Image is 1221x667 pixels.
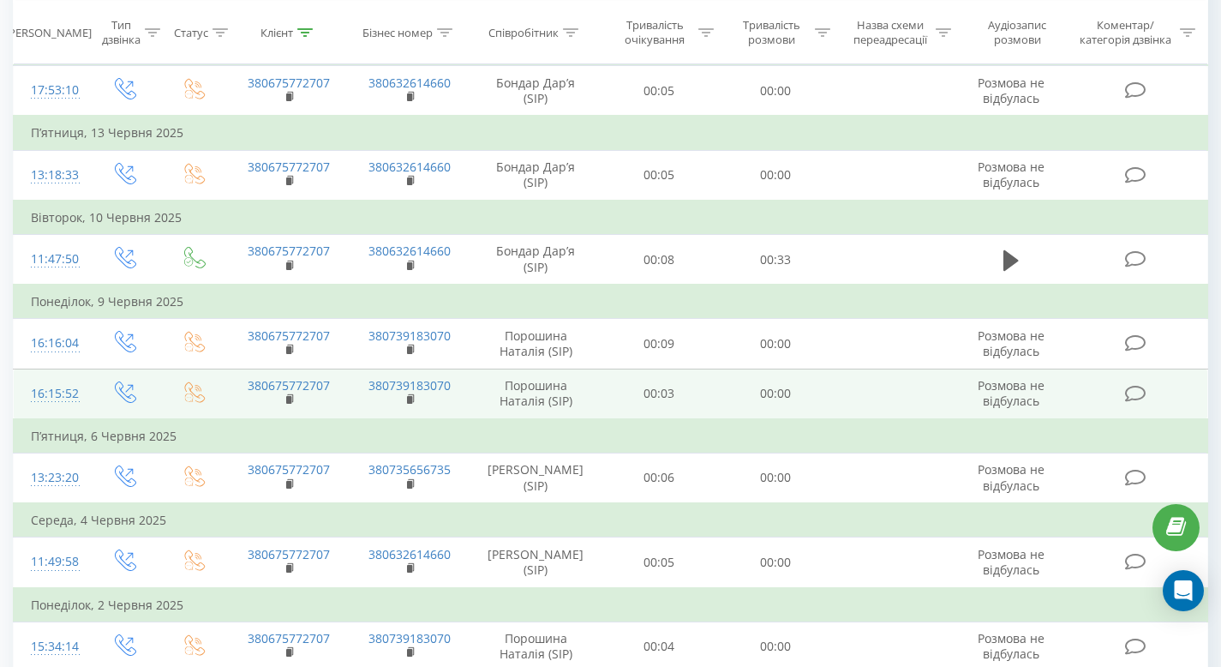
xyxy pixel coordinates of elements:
td: [PERSON_NAME] (SIP) [470,538,601,588]
a: 380675772707 [248,546,330,562]
td: Бондар Дарʼя (SIP) [470,235,601,285]
div: 17:53:10 [31,74,71,107]
div: Аудіозапис розмови [971,18,1063,47]
a: 380675772707 [248,377,330,394]
td: 00:05 [601,150,717,201]
a: 380739183070 [368,377,451,394]
div: 11:47:50 [31,243,71,276]
td: 00:00 [717,538,834,588]
td: П’ятниця, 6 Червня 2025 [14,419,1208,454]
div: 13:23:20 [31,461,71,495]
div: Open Intercom Messenger [1163,570,1204,611]
div: Назва схеми переадресації [850,18,932,47]
div: Клієнт [260,25,293,39]
div: 16:15:52 [31,377,71,411]
a: 380735656735 [368,461,451,478]
div: Тип дзвінка [102,18,141,47]
td: [PERSON_NAME] (SIP) [470,453,601,503]
a: 380739183070 [368,327,451,344]
span: Розмова не відбулась [978,327,1044,359]
td: 00:00 [717,150,834,201]
div: Тривалість очікування [616,18,693,47]
td: Понеділок, 9 Червня 2025 [14,285,1208,319]
td: Середа, 4 Червня 2025 [14,503,1208,538]
div: Бізнес номер [362,25,433,39]
a: 380739183070 [368,630,451,646]
a: 380632614660 [368,243,451,259]
td: 00:09 [601,319,717,369]
a: 380675772707 [248,75,330,91]
div: 11:49:58 [31,545,71,579]
td: Порошина Наталія (SIP) [470,369,601,419]
a: 380675772707 [248,327,330,344]
span: Розмова не відбулась [978,377,1044,409]
td: 00:00 [717,453,834,503]
td: 00:05 [601,538,717,588]
a: 380675772707 [248,630,330,646]
td: 00:03 [601,369,717,419]
div: 13:18:33 [31,159,71,192]
div: Коментар/категорія дзвінка [1075,18,1176,47]
div: 16:16:04 [31,327,71,360]
a: 380675772707 [248,159,330,175]
a: 380675772707 [248,243,330,259]
div: 15:34:14 [31,630,71,664]
span: Розмова не відбулась [978,461,1044,493]
td: 00:00 [717,319,834,369]
td: П’ятниця, 13 Червня 2025 [14,116,1208,150]
span: Розмова не відбулась [978,546,1044,578]
td: 00:33 [717,235,834,285]
a: 380632614660 [368,75,451,91]
td: Порошина Наталія (SIP) [470,319,601,369]
a: 380675772707 [248,461,330,478]
td: Бондар Дарʼя (SIP) [470,66,601,117]
td: Бондар Дарʼя (SIP) [470,150,601,201]
td: 00:05 [601,66,717,117]
a: 380632614660 [368,546,451,562]
div: Тривалість розмови [733,18,811,47]
div: [PERSON_NAME] [5,25,92,39]
td: 00:00 [717,369,834,419]
a: 380632614660 [368,159,451,175]
td: Понеділок, 2 Червня 2025 [14,588,1208,622]
div: Статус [174,25,208,39]
td: 00:00 [717,66,834,117]
td: Вівторок, 10 Червня 2025 [14,201,1208,235]
td: 00:06 [601,453,717,503]
span: Розмова не відбулась [978,159,1044,190]
td: 00:08 [601,235,717,285]
div: Співробітник [488,25,559,39]
span: Розмова не відбулась [978,630,1044,662]
span: Розмова не відбулась [978,75,1044,106]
